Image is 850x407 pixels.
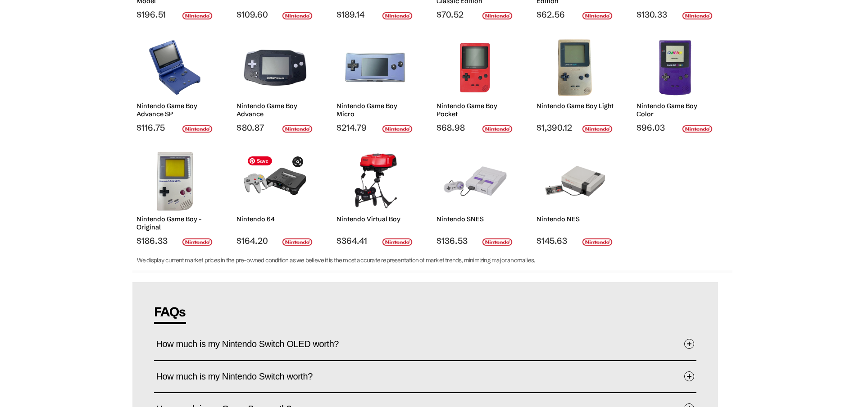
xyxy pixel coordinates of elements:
span: $62.56 [536,9,614,20]
h2: Nintendo Game Boy Micro [336,102,414,118]
span: $164.20 [236,235,314,246]
img: nintendo-logo [482,12,513,20]
h2: Nintendo Game Boy Pocket [436,102,514,118]
img: Nintendo NES [543,152,607,210]
img: nintendo-logo [682,12,713,20]
span: How much is my Nintendo Switch worth? [156,362,327,390]
img: nintendo-logo [582,12,613,20]
a: Nintendo 64 Nintendo 64 $164.20 nintendo-logo [232,147,318,246]
a: Nintendo Game Boy Advance SP Nintendo Game Boy Advance $80.87 nintendo-logo [232,34,318,133]
img: nintendo-logo [582,238,613,246]
span: $196.51 [136,9,214,20]
h2: Nintendo Virtual Boy [336,215,414,223]
img: nintendo-logo [582,125,613,133]
a: Nintendo Game Boy Pocket Nintendo Game Boy Pocket $68.98 nintendo-logo [432,34,518,133]
span: $130.33 [636,9,714,20]
img: nintendo-logo [682,125,713,133]
a: Nintendo Game Boy Color Nintendo Game Boy Color $96.03 nintendo-logo [632,34,718,133]
button: How much is my Nintendo Switch worth? [156,363,694,390]
button: How much is my Nintendo Switch OLED worth? [156,331,694,358]
img: Nintendo Virtual Boy [343,152,407,210]
a: Nintendo Game Boy Advance SP Nintendo Game Boy Advance SP $116.75 nintendo-logo [132,34,218,133]
img: nintendo-logo [382,238,413,246]
img: Nintendo Game Boy Advance SP [143,39,207,97]
a: Nintendo SNES Nintendo SNES $136.53 nintendo-logo [432,147,518,246]
a: Nintendo Game Boy Light Nintendo Game Boy Light $1,390.12 nintendo-logo [532,34,618,133]
img: nintendo-logo [182,238,213,246]
img: Nintendo Game Boy Pocket [443,39,507,97]
img: nintendo-logo [282,238,313,246]
img: nintendo-logo [282,12,313,20]
img: nintendo-logo [282,125,313,133]
a: Nintendo NES Nintendo NES $145.63 nintendo-logo [532,147,618,246]
a: Nintendo Virtual Boy Nintendo Virtual Boy $364.41 nintendo-logo [332,147,418,246]
span: $116.75 [136,122,214,133]
span: $68.98 [436,122,514,133]
img: Nintendo 64 [243,152,307,210]
img: nintendo-logo [482,238,513,246]
span: $364.41 [336,235,414,246]
img: nintendo-logo [382,125,413,133]
img: nintendo-logo [182,12,213,20]
span: $80.87 [236,122,314,133]
h2: Nintendo Game Boy Color [636,102,714,118]
span: $109.60 [236,9,314,20]
a: Nintendo Game Boy Micro Nintendo Game Boy Micro $214.79 nintendo-logo [332,34,418,133]
img: nintendo-logo [182,125,213,133]
h2: Nintendo 64 [236,215,314,223]
img: Nintendo Game Boy Micro [343,39,407,97]
img: Nintendo Game Boy Advance SP [243,39,307,97]
span: $214.79 [336,122,414,133]
img: Nintendo Game Boy [143,152,207,210]
span: How much is my Nintendo Switch OLED worth? [156,330,353,358]
h2: Nintendo NES [536,215,614,223]
h2: Nintendo Game Boy Light [536,102,614,110]
span: $1,390.12 [536,122,614,133]
h2: Nintendo Game Boy Advance [236,102,314,118]
h2: Nintendo SNES [436,215,514,223]
span: FAQs [154,304,186,324]
p: We display current market prices in the pre-owned condition as we believe it is the most accurate... [137,255,699,266]
img: Nintendo Game Boy Color [643,39,707,97]
span: $136.53 [436,235,514,246]
span: Save [248,156,272,165]
img: nintendo-logo [382,12,413,20]
span: $70.52 [436,9,514,20]
span: $96.03 [636,122,714,133]
img: nintendo-logo [482,125,513,133]
img: Nintendo SNES [443,152,507,210]
span: $186.33 [136,235,214,246]
span: $145.63 [536,235,614,246]
a: Nintendo Game Boy Nintendo Game Boy - Original $186.33 nintendo-logo [132,147,218,246]
h2: Nintendo Game Boy Advance SP [136,102,214,118]
span: $189.14 [336,9,414,20]
h2: Nintendo Game Boy - Original [136,215,214,231]
img: Nintendo Game Boy Light [543,39,607,97]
